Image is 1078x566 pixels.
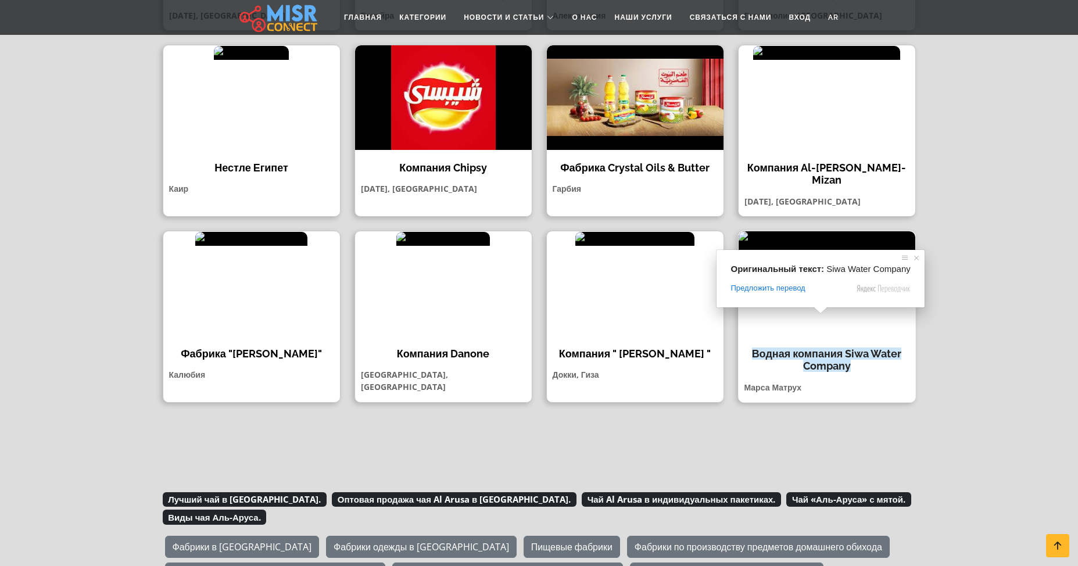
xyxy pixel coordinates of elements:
[780,6,819,28] a: Вход
[582,493,784,506] a: Чай Al Arusa в индивидуальных пакетиках.
[681,6,780,28] a: Связаться с нами
[338,493,571,505] ya-tr-span: Оптовая продажа чая Al Arusa в [GEOGRAPHIC_DATA].
[744,196,861,207] ya-tr-span: [DATE], [GEOGRAPHIC_DATA]
[753,46,901,60] img: Компания Al-Rashidi Al-Mizan
[547,45,724,150] img: Фабрика Crystal Oils & Butter
[786,493,914,506] a: Чай «Аль-Аруса» с мятой.
[739,231,915,259] img: Водная компания Siwa Water Company
[344,12,382,23] ya-tr-span: Главная
[553,369,599,380] ya-tr-span: Докки, Гиза
[524,536,620,558] a: Пищевые фабрики
[635,540,882,553] ya-tr-span: Фабрики по производству предметов домашнего обихода
[195,232,308,246] img: Фабрика «Обер Лэнд»
[397,348,489,360] ya-tr-span: Компания Danone
[163,493,330,506] a: Лучший чай в [GEOGRAPHIC_DATA].
[455,6,563,28] a: Новости и статьи
[399,162,486,174] ya-tr-span: Компания Chipsy
[181,348,322,360] ya-tr-span: Фабрика "[PERSON_NAME]"
[326,536,517,558] a: Фабрики одежды в [GEOGRAPHIC_DATA]
[730,283,805,293] span: Предложить перевод
[464,13,544,22] ya-tr-span: Новости и статьи
[539,45,731,217] a: Фабрика Crystal Oils & Butter Фабрика Crystal Oils & Butter Гарбия
[239,3,317,32] img: main.misr_connect
[214,46,289,60] img: Нестле Египет
[588,493,776,505] ya-tr-span: Чай Al Arusa в индивидуальных пакетиках.
[819,6,847,28] a: AR
[163,511,270,524] a: Виды чая Аль-Аруса.
[334,540,509,553] ya-tr-span: Фабрики одежды в [GEOGRAPHIC_DATA]
[348,231,539,403] a: Компания Danone Компания Danone [GEOGRAPHIC_DATA], [GEOGRAPHIC_DATA]
[828,12,839,23] ya-tr-span: AR
[169,369,206,380] ya-tr-span: Калюбия
[615,12,672,23] ya-tr-span: Наши Услуги
[332,493,579,506] a: Оптовая продажа чая Al Arusa в [GEOGRAPHIC_DATA].
[690,12,772,23] ya-tr-span: Связаться с нами
[169,183,189,194] ya-tr-span: Каир
[792,493,905,505] ya-tr-span: Чай «Аль-Аруса» с мятой.
[730,264,824,274] span: Оригинальный текст:
[335,6,391,28] a: Главная
[575,232,694,246] img: Компания «Аль Мараи»
[396,232,490,246] img: Компания Danone
[744,382,802,393] ya-tr-span: Марса Матрух
[168,493,321,505] ya-tr-span: Лучший чай в [GEOGRAPHIC_DATA].
[731,45,923,217] a: Компания Al-Rashidi Al-Mizan Компания Al-[PERSON_NAME]-Mizan [DATE], [GEOGRAPHIC_DATA]
[606,6,681,28] a: Наши Услуги
[531,540,613,553] ya-tr-span: Пищевые фабрики
[156,231,348,403] a: Фабрика «Обер Лэнд» Фабрика "[PERSON_NAME]" Калюбия
[747,162,906,187] ya-tr-span: Компания Al-[PERSON_NAME]-Mizan
[391,6,455,28] a: Категории
[789,12,811,23] ya-tr-span: Вход
[731,231,923,403] a: Водная компания Siwa Water Company Водная компания Siwa Water Company Марса Матрух
[355,45,532,150] img: Компания Chipsy
[399,12,446,23] ya-tr-span: Категории
[156,45,348,217] a: Нестле Египет Нестле Египет Каир
[560,162,710,174] ya-tr-span: Фабрика Crystal Oils & Butter
[361,369,448,392] ya-tr-span: [GEOGRAPHIC_DATA], [GEOGRAPHIC_DATA]
[214,162,288,174] ya-tr-span: Нестле Египет
[173,540,312,553] ya-tr-span: Фабрики в [GEOGRAPHIC_DATA]
[572,12,597,23] ya-tr-span: О нас
[165,536,320,558] a: Фабрики в [GEOGRAPHIC_DATA]
[361,183,477,194] ya-tr-span: [DATE], [GEOGRAPHIC_DATA]
[553,183,582,194] ya-tr-span: Гарбия
[348,45,539,217] a: Компания Chipsy Компания Chipsy [DATE], [GEOGRAPHIC_DATA]
[563,6,606,28] a: О нас
[627,536,890,558] a: Фабрики по производству предметов домашнего обихода
[826,264,911,274] span: Siwa Water Company
[559,348,711,360] ya-tr-span: Компания " [PERSON_NAME] "
[168,511,260,523] ya-tr-span: Виды чая Аль-Аруса.
[539,231,731,403] a: Компания «Аль Мараи» Компания " [PERSON_NAME] " Докки, Гиза
[752,348,902,372] ya-tr-span: Водная компания Siwa Water Company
